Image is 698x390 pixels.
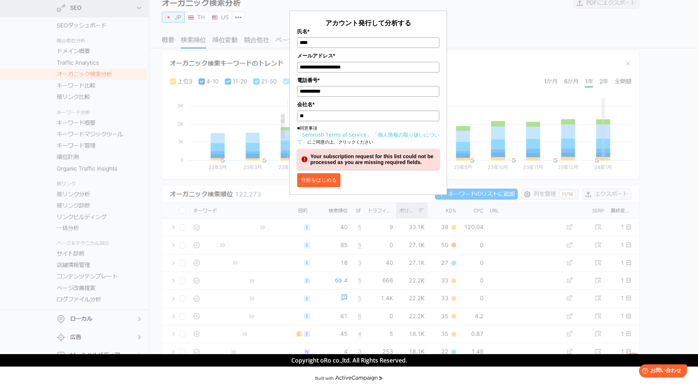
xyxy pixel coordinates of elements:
div: Your subscription request for this list could not be processed as you are missing required fields. [297,149,439,170]
a: 「個人情報の取り扱いについて」 [297,131,439,145]
div: Built with [315,375,334,381]
span: Copyright oRo co.,ltd. All Rights Reserved. [291,356,407,364]
label: メールアドレス* [297,52,439,60]
button: 分析をはじめる [297,173,340,187]
label: 電話番号* [297,76,439,84]
span: アカウント発行して分析する [325,18,411,27]
p: ■同意事項 にご同意の上、クリックください [297,125,439,145]
a: 「Semrush Terms of Service」 [297,131,372,138]
iframe: Help widget launcher [633,361,690,382]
